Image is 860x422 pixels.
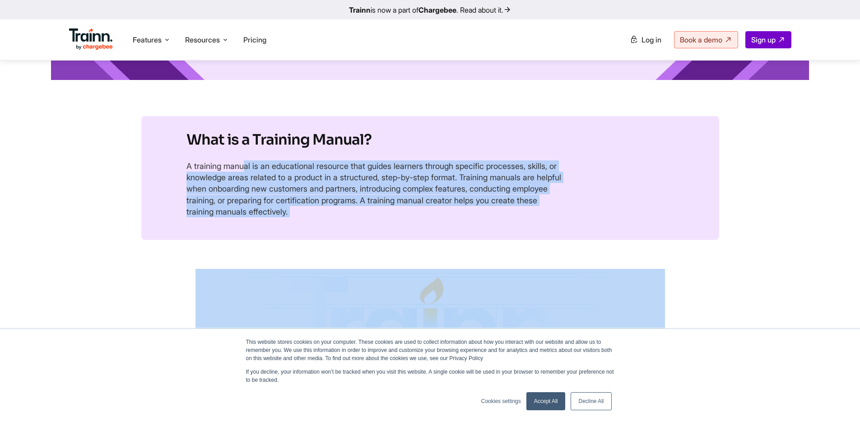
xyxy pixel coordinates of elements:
a: Book a demo [674,31,738,48]
p: This website stores cookies on your computer. These cookies are used to collect information about... [246,338,614,362]
img: create product demo videos online [195,269,665,411]
p: If you decline, your information won’t be tracked when you visit this website. A single cookie wi... [246,368,614,384]
span: Book a demo [680,35,722,44]
a: Cookies settings [481,397,521,405]
b: Trainn [349,5,371,14]
span: Sign up [751,35,776,44]
a: Log in [624,32,667,48]
a: Sign up [745,31,791,48]
p: A training manual is an educational resource that guides learners through specific processes, ski... [186,160,566,217]
img: Trainn Logo [69,28,113,50]
b: Chargebee [418,5,456,14]
a: Pricing [243,35,266,44]
span: Resources [185,35,220,45]
span: Features [133,35,162,45]
a: Accept All [526,392,566,410]
h2: What is a Training Manual? [186,131,674,150]
span: Log in [642,35,661,44]
a: Decline All [571,392,611,410]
